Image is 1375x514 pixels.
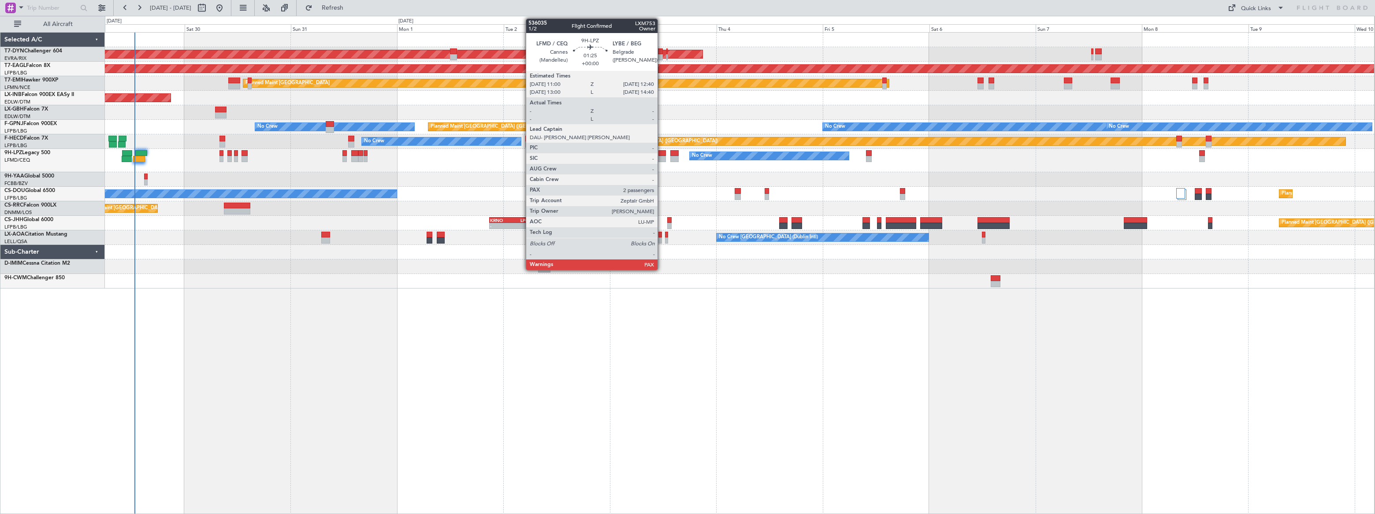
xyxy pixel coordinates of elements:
[4,150,22,155] span: 9H-LPZ
[397,24,503,32] div: Mon 1
[4,142,27,149] a: LFPB/LBG
[1223,1,1289,15] button: Quick Links
[4,203,23,208] span: CS-RRC
[4,232,67,237] a: LX-AOACitation Mustang
[4,261,22,266] span: D-IMIM
[825,120,845,133] div: No Crew
[4,275,65,281] a: 9H-CWMChallenger 850
[107,18,122,25] div: [DATE]
[4,209,32,216] a: DNMM/LOS
[1142,24,1248,32] div: Mon 8
[1249,24,1355,32] div: Tue 9
[4,232,25,237] span: LX-AOA
[80,202,219,215] div: Planned Maint [GEOGRAPHIC_DATA] ([GEOGRAPHIC_DATA])
[150,4,191,12] span: [DATE] - [DATE]
[4,136,24,141] span: F-HECD
[4,238,27,245] a: LELL/QSA
[291,24,397,32] div: Sun 31
[504,24,610,32] div: Tue 2
[4,78,22,83] span: T7-EMI
[301,1,354,15] button: Refresh
[4,121,23,126] span: F-GPNJ
[4,203,56,208] a: CS-RRCFalcon 900LX
[4,48,62,54] a: T7-DYNChallenger 604
[4,188,25,193] span: CS-DOU
[719,231,818,244] div: No Crew [GEOGRAPHIC_DATA] (Dublin Intl)
[4,48,24,54] span: T7-DYN
[490,218,510,223] div: KRNO
[245,77,330,90] div: Planned Maint [GEOGRAPHIC_DATA]
[4,275,27,281] span: 9H-CWM
[579,135,718,148] div: Planned Maint [GEOGRAPHIC_DATA] ([GEOGRAPHIC_DATA])
[4,224,27,230] a: LFPB/LBG
[4,174,24,179] span: 9H-YAA
[314,5,351,11] span: Refresh
[4,217,23,222] span: CS-JHH
[257,120,278,133] div: No Crew
[4,261,70,266] a: D-IMIMCessna Citation M2
[510,218,531,223] div: LPCS
[4,92,74,97] a: LX-INBFalcon 900EX EASy II
[692,149,712,163] div: No Crew
[27,1,78,15] input: Trip Number
[823,24,929,32] div: Fri 5
[4,121,57,126] a: F-GPNJFalcon 900EX
[4,70,27,76] a: LFPB/LBG
[559,216,698,229] div: Planned Maint [GEOGRAPHIC_DATA] ([GEOGRAPHIC_DATA])
[185,24,291,32] div: Sat 30
[4,78,58,83] a: T7-EMIHawker 900XP
[717,24,823,32] div: Thu 4
[78,24,184,32] div: Fri 29
[490,223,510,229] div: -
[4,157,30,163] a: LFMD/CEQ
[364,135,384,148] div: No Crew
[639,187,778,200] div: Planned Maint [GEOGRAPHIC_DATA] ([GEOGRAPHIC_DATA])
[4,63,50,68] a: T7-EAGLFalcon 8X
[4,188,55,193] a: CS-DOUGlobal 6500
[4,84,30,91] a: LFMN/NCE
[431,120,569,133] div: Planned Maint [GEOGRAPHIC_DATA] ([GEOGRAPHIC_DATA])
[4,128,27,134] a: LFPB/LBG
[4,107,24,112] span: LX-GBH
[4,217,53,222] a: CS-JHHGlobal 6000
[1036,24,1142,32] div: Sun 7
[510,223,531,229] div: -
[610,24,716,32] div: Wed 3
[398,18,413,25] div: [DATE]
[4,180,28,187] a: FCBB/BZV
[929,24,1036,32] div: Sat 6
[4,55,26,62] a: EVRA/RIX
[4,150,50,155] a: 9H-LPZLegacy 500
[4,92,22,97] span: LX-INB
[1241,4,1271,13] div: Quick Links
[10,17,96,31] button: All Aircraft
[23,21,93,27] span: All Aircraft
[4,195,27,201] a: LFPB/LBG
[4,63,26,68] span: T7-EAGL
[1109,120,1129,133] div: No Crew
[4,107,48,112] a: LX-GBHFalcon 7X
[4,174,54,179] a: 9H-YAAGlobal 5000
[4,113,30,120] a: EDLW/DTM
[4,136,48,141] a: F-HECDFalcon 7X
[4,99,30,105] a: EDLW/DTM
